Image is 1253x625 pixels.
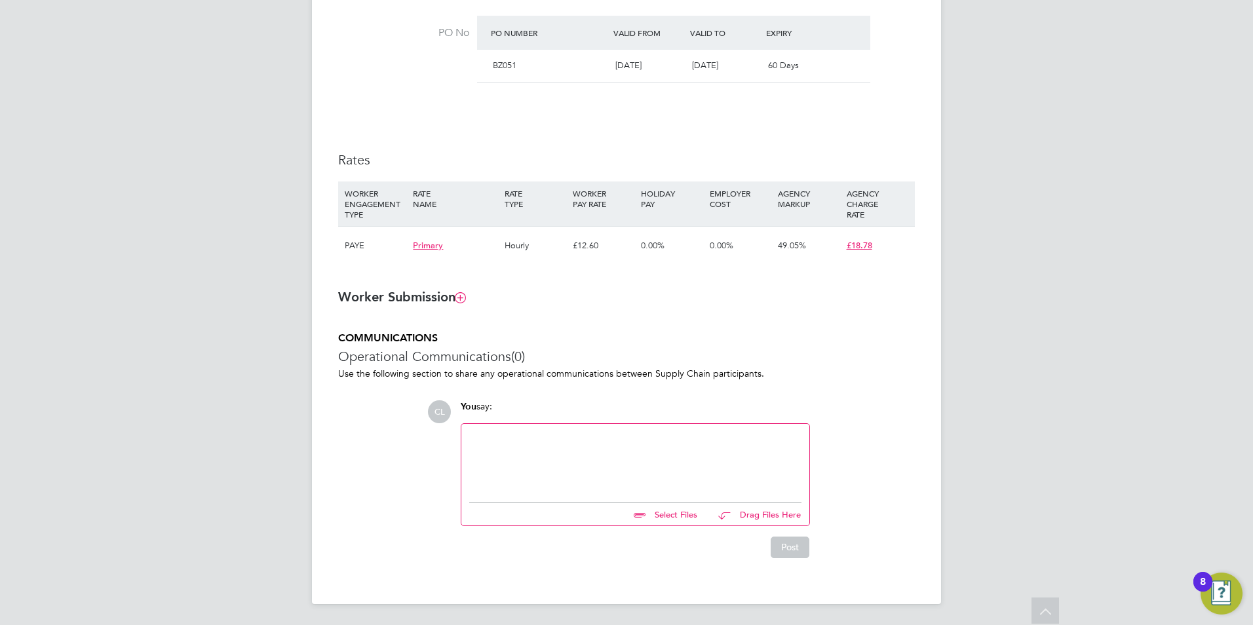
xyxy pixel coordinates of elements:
[610,21,687,45] div: Valid From
[692,60,718,71] span: [DATE]
[843,181,912,226] div: AGENCY CHARGE RATE
[615,60,642,71] span: [DATE]
[338,331,915,345] h5: COMMUNICATIONS
[461,400,810,423] div: say:
[638,181,706,216] div: HOLIDAY PAY
[706,181,775,216] div: EMPLOYER COST
[847,240,872,251] span: £18.78
[763,21,839,45] div: Expiry
[341,181,410,226] div: WORKER ENGAGEMENT TYPE
[461,401,476,412] span: You
[710,240,733,251] span: 0.00%
[338,151,915,168] h3: Rates
[493,60,516,71] span: BZ051
[338,348,915,365] h3: Operational Communications
[341,227,410,265] div: PAYE
[641,240,665,251] span: 0.00%
[708,501,801,529] button: Drag Files Here
[778,240,806,251] span: 49.05%
[338,289,465,305] b: Worker Submission
[569,227,638,265] div: £12.60
[1200,582,1206,599] div: 8
[511,348,525,365] span: (0)
[501,181,569,216] div: RATE TYPE
[413,240,443,251] span: Primary
[428,400,451,423] span: CL
[338,368,915,379] p: Use the following section to share any operational communications between Supply Chain participants.
[771,537,809,558] button: Post
[687,21,763,45] div: Valid To
[501,227,569,265] div: Hourly
[768,60,799,71] span: 60 Days
[775,181,843,216] div: AGENCY MARKUP
[569,181,638,216] div: WORKER PAY RATE
[488,21,610,45] div: PO Number
[1201,573,1243,615] button: Open Resource Center, 8 new notifications
[338,26,469,40] label: PO No
[410,181,501,216] div: RATE NAME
